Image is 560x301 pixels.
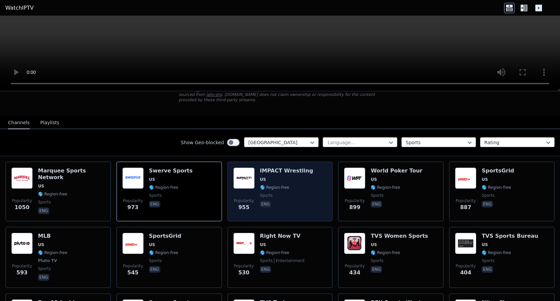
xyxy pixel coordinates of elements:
span: 530 [238,269,249,277]
h6: TVS Women Sports [371,233,428,239]
span: sports [38,266,51,271]
span: Popularity [123,198,143,203]
span: US [38,242,44,247]
span: entertainment [274,258,305,263]
span: US [149,177,155,182]
span: 955 [238,203,249,211]
a: WatchIPTV [5,4,34,12]
h6: MLB [38,233,67,239]
h6: SportsGrid [482,167,514,174]
span: 🌎 Region-free [260,250,289,255]
span: US [482,242,488,247]
span: Popularity [456,263,476,269]
h6: TVS Sports Bureau [482,233,538,239]
span: 🌎 Region-free [482,185,511,190]
span: 404 [460,269,471,277]
p: eng [38,274,49,281]
h6: SportsGrid [149,233,181,239]
span: Popularity [12,263,32,269]
span: Popularity [345,263,365,269]
span: US [149,242,155,247]
p: eng [149,201,160,207]
img: World Poker Tour [344,167,365,189]
span: 🌎 Region-free [38,191,67,197]
img: TVS Sports Bureau [455,233,476,254]
span: US [482,177,488,182]
h6: Right Now TV [260,233,305,239]
p: eng [260,266,271,273]
span: US [371,242,377,247]
span: sports [260,193,273,198]
p: eng [482,266,493,273]
h6: Marquee Sports Network [38,167,105,181]
span: 🌎 Region-free [371,250,400,255]
img: SportsGrid [455,167,476,189]
span: 593 [16,269,27,277]
span: sports [482,258,494,263]
span: US [260,242,266,247]
span: 1050 [15,203,30,211]
p: eng [149,266,160,273]
span: Popularity [123,263,143,269]
span: 🌎 Region-free [482,250,511,255]
span: US [38,183,44,189]
span: 🌎 Region-free [38,250,67,255]
p: eng [371,266,382,273]
span: Popularity [345,198,365,203]
img: SportsGrid [122,233,144,254]
span: sports [149,193,162,198]
h6: Swerve Sports [149,167,193,174]
img: MLB [11,233,33,254]
span: sports [149,258,162,263]
span: sports [482,193,494,198]
span: US [260,177,266,182]
img: Right Now TV [233,233,255,254]
span: 887 [460,203,471,211]
span: Popularity [456,198,476,203]
span: Popularity [234,198,254,203]
img: TVS Women Sports [344,233,365,254]
span: 545 [127,269,138,277]
h6: IMPACT Wrestling [260,167,313,174]
span: US [371,177,377,182]
span: 🌎 Region-free [260,185,289,190]
span: 973 [127,203,138,211]
p: eng [482,201,493,207]
span: Pluto TV [38,258,57,263]
span: sports [260,258,273,263]
span: 434 [349,269,360,277]
h6: World Poker Tour [371,167,422,174]
p: [DOMAIN_NAME] does not host or serve any video content directly. All streams available here are s... [179,87,381,103]
span: 🌎 Region-free [149,250,178,255]
img: Marquee Sports Network [11,167,33,189]
a: iptv-org [206,92,222,97]
button: Channels [8,117,30,129]
span: Popularity [234,263,254,269]
button: Playlists [40,117,59,129]
span: 🌎 Region-free [149,185,178,190]
p: eng [260,201,271,207]
span: sports [371,193,383,198]
span: sports [371,258,383,263]
span: 899 [349,203,360,211]
span: Popularity [12,198,32,203]
span: sports [38,199,51,205]
img: IMPACT Wrestling [233,167,255,189]
span: 🌎 Region-free [371,185,400,190]
img: Swerve Sports [122,167,144,189]
label: Show Geo-blocked [181,139,224,146]
p: eng [371,201,382,207]
p: eng [38,207,49,214]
